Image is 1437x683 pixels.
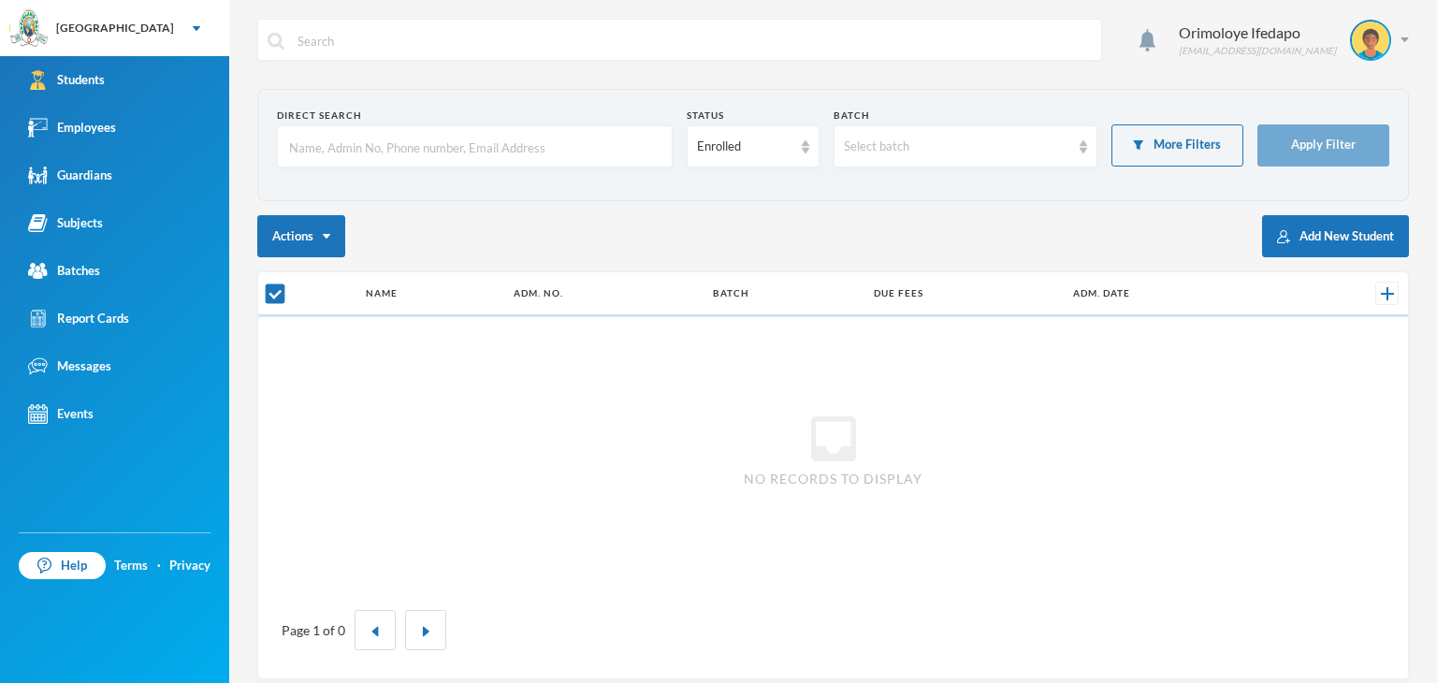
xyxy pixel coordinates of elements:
[114,557,148,575] a: Terms
[28,213,103,233] div: Subjects
[157,557,161,575] div: ·
[28,70,105,90] div: Students
[356,272,504,315] th: Name
[28,261,100,281] div: Batches
[28,356,111,376] div: Messages
[282,620,345,640] div: Page 1 of 0
[1352,22,1389,59] img: STUDENT
[28,404,94,424] div: Events
[268,33,284,50] img: search
[19,552,106,580] a: Help
[56,20,174,36] div: [GEOGRAPHIC_DATA]
[704,272,864,315] th: Batch
[296,20,1092,62] input: Search
[1111,124,1243,167] button: More Filters
[277,109,673,123] div: Direct Search
[287,126,662,168] input: Name, Admin No, Phone number, Email Address
[28,309,129,328] div: Report Cards
[744,469,922,488] span: No records to display
[28,118,116,138] div: Employees
[10,10,48,48] img: logo
[1257,124,1389,167] button: Apply Filter
[687,109,819,123] div: Status
[1179,44,1336,58] div: [EMAIL_ADDRESS][DOMAIN_NAME]
[504,272,704,315] th: Adm. No.
[1064,272,1285,315] th: Adm. Date
[257,215,345,257] button: Actions
[1179,22,1336,44] div: Orimoloye Ifedapo
[804,409,864,469] i: inbox
[1381,287,1394,300] img: +
[834,109,1097,123] div: Batch
[169,557,210,575] a: Privacy
[697,138,791,156] div: Enrolled
[28,166,112,185] div: Guardians
[1262,215,1409,257] button: Add New Student
[844,138,1070,156] div: Select batch
[864,272,1064,315] th: Due Fees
